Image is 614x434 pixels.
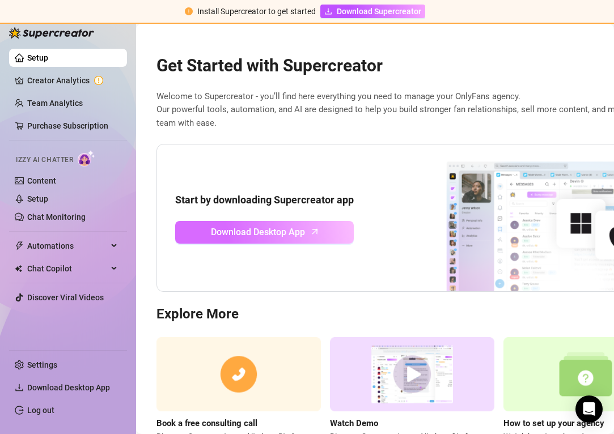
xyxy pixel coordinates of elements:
[175,221,354,244] a: Download Desktop Apparrow-up
[27,121,108,130] a: Purchase Subscription
[320,5,425,18] a: Download Supercreator
[27,237,108,255] span: Automations
[9,27,94,39] img: logo-BBDzfeDw.svg
[197,7,316,16] span: Install Supercreator to get started
[27,383,110,392] span: Download Desktop App
[78,150,95,167] img: AI Chatter
[27,259,108,278] span: Chat Copilot
[27,360,57,369] a: Settings
[27,212,86,222] a: Chat Monitoring
[175,194,354,206] strong: Start by downloading Supercreator app
[503,418,604,428] strong: How to set up your agency
[308,225,321,238] span: arrow-up
[324,7,332,15] span: download
[330,418,378,428] strong: Watch Demo
[211,225,305,239] span: Download Desktop App
[156,337,321,411] img: consulting call
[27,194,48,203] a: Setup
[27,99,83,108] a: Team Analytics
[337,5,421,18] span: Download Supercreator
[27,293,104,302] a: Discover Viral Videos
[27,406,54,415] a: Log out
[15,265,22,273] img: Chat Copilot
[16,155,73,165] span: Izzy AI Chatter
[27,176,56,185] a: Content
[185,7,193,15] span: exclamation-circle
[27,53,48,62] a: Setup
[15,241,24,250] span: thunderbolt
[27,71,118,90] a: Creator Analytics exclamation-circle
[575,395,603,423] div: Open Intercom Messenger
[15,383,24,392] span: download
[156,418,257,428] strong: Book a free consulting call
[330,337,494,411] img: supercreator demo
